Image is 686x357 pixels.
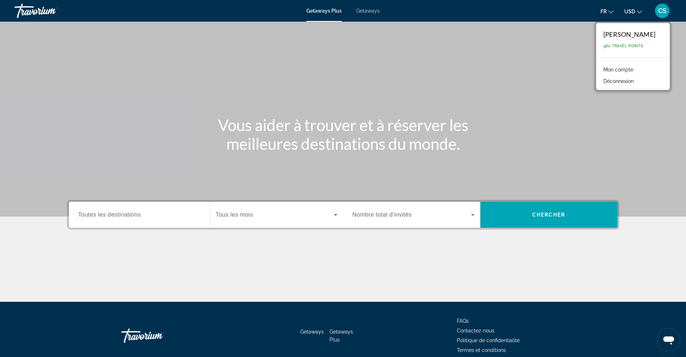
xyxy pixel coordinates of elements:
a: FAQs [457,318,469,324]
span: Nombre total d'invités [353,212,412,218]
span: USD [624,9,635,14]
a: Politique de confidentialité [457,338,520,343]
button: Déconnexion [600,77,637,86]
a: Getaways [356,8,380,14]
button: Change currency [624,6,642,17]
span: 980 Travel Points [603,44,643,48]
button: Chercher [480,202,617,228]
div: [PERSON_NAME] [603,30,655,38]
span: Chercher [532,212,565,218]
button: Change language [600,6,613,17]
span: CS [658,7,667,14]
a: Contactez-nous [457,328,494,334]
a: Mon compte [600,65,637,74]
span: Tous les mois [216,212,253,218]
div: Search widget [69,202,617,228]
a: Getaways Plus [329,329,353,343]
a: Getaways [300,329,324,335]
button: User Menu [653,3,672,18]
a: Travorium [14,1,87,20]
span: Toutes les destinations [78,212,141,218]
a: Travorium [121,325,193,347]
span: fr [600,9,607,14]
h1: Vous aider à trouver et à réserver les meilleures destinations du monde. [208,116,479,153]
a: Termes et conditions [457,347,506,353]
iframe: Bouton de lancement de la fenêtre de messagerie [657,328,680,351]
a: Getaways Plus [306,8,342,14]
